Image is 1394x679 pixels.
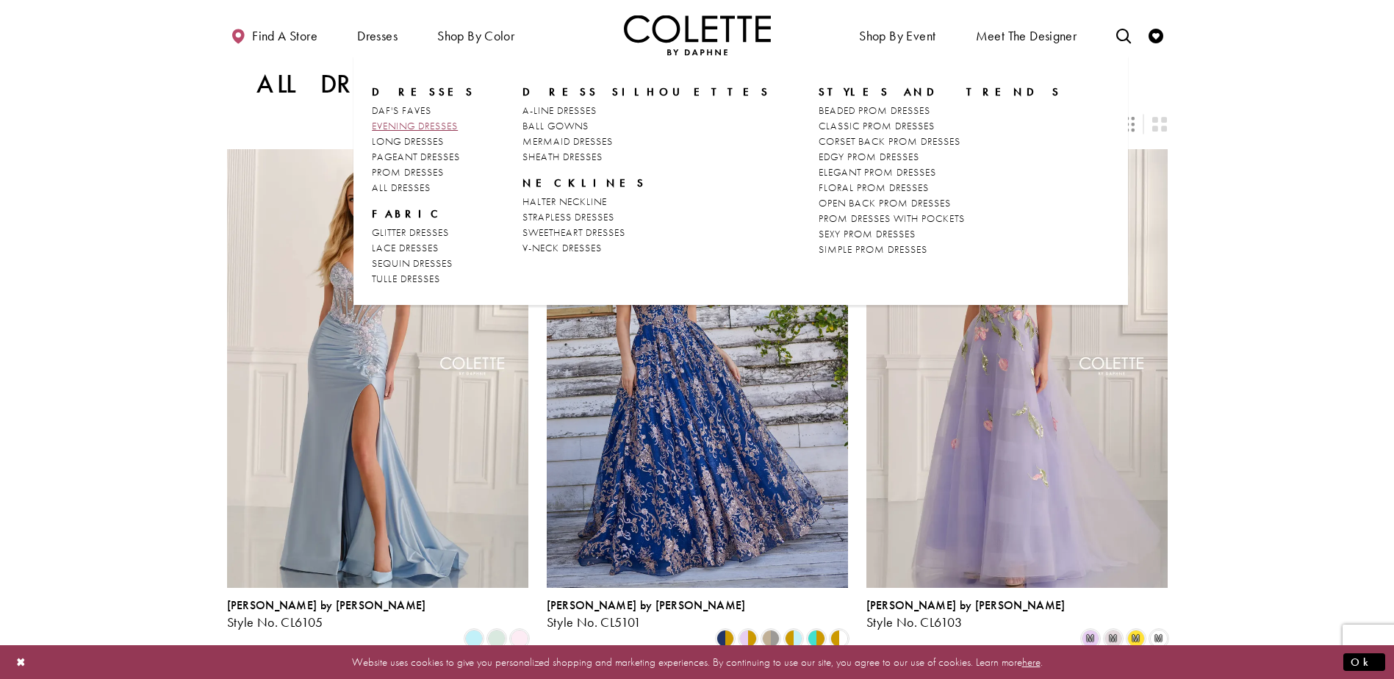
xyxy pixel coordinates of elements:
[372,206,445,221] span: FABRIC
[372,150,460,163] span: PAGEANT DRESSES
[547,599,746,630] div: Colette by Daphne Style No. CL5101
[859,29,935,43] span: Shop By Event
[855,15,939,55] span: Shop By Event
[866,149,1168,587] a: Visit Colette by Daphne Style No. CL6103 Page
[372,256,475,271] a: SEQUIN DRESSES
[819,134,1062,149] a: CORSET BACK PROM DRESSES
[252,29,317,43] span: Find a store
[819,211,1062,226] a: PROM DRESSES WITH POCKETS
[808,630,825,647] i: Turquoise/Gold
[372,272,440,285] span: TULLE DRESSES
[522,134,770,149] a: MERMAID DRESSES
[465,630,483,647] i: Light Blue
[762,630,780,647] i: Gold/Pewter
[866,614,963,630] span: Style No. CL6103
[1152,117,1167,132] span: Switch layout to 2 columns
[372,134,475,149] a: LONG DRESSES
[624,15,771,55] img: Colette by Daphne
[819,196,951,209] span: OPEN BACK PROM DRESSES
[522,210,614,223] span: STRAPLESS DRESSES
[819,242,1062,257] a: SIMPLE PROM DRESSES
[522,225,770,240] a: SWEETHEART DRESSES
[357,29,398,43] span: Dresses
[522,149,770,165] a: SHEATH DRESSES
[372,103,475,118] a: DAF'S FAVES
[819,149,1062,165] a: EDGY PROM DRESSES
[522,194,770,209] a: HALTER NECKLINE
[522,226,625,239] span: SWEETHEART DRESSES
[522,85,770,99] span: DRESS SILHOUETTES
[372,241,439,254] span: LACE DRESSES
[819,195,1062,211] a: OPEN BACK PROM DRESSES
[372,271,475,287] a: TULLE DRESSES
[819,150,919,163] span: EDGY PROM DRESSES
[547,149,848,587] a: Visit Colette by Daphne Style No. CL5101 Page
[372,206,475,221] span: FABRIC
[547,614,642,630] span: Style No. CL5101
[739,630,757,647] i: Lilac/Gold
[9,649,34,675] button: Close Dialog
[522,195,607,208] span: HALTER NECKLINE
[522,104,597,117] span: A-LINE DRESSES
[522,119,589,132] span: BALL GOWNS
[1150,630,1168,647] i: White/Multi
[819,119,935,132] span: CLASSIC PROM DRESSES
[522,209,770,225] a: STRAPLESS DRESSES
[522,241,602,254] span: V-NECK DRESSES
[1145,15,1167,55] a: Check Wishlist
[819,85,1062,99] span: STYLES AND TRENDS
[819,103,1062,118] a: BEADED PROM DRESSES
[522,176,770,190] span: NECKLINES
[819,134,960,148] span: CORSET BACK PROM DRESSES
[437,29,514,43] span: Shop by color
[624,15,771,55] a: Visit Home Page
[819,118,1062,134] a: CLASSIC PROM DRESSES
[372,85,475,99] span: Dresses
[522,118,770,134] a: BALL GOWNS
[372,256,453,270] span: SEQUIN DRESSES
[866,597,1066,613] span: [PERSON_NAME] by [PERSON_NAME]
[372,104,431,117] span: DAF'S FAVES
[1022,654,1041,669] a: here
[227,599,426,630] div: Colette by Daphne Style No. CL6105
[830,630,848,647] i: Gold/White
[227,149,528,587] a: Visit Colette by Daphne Style No. CL6105 Page
[1127,630,1145,647] i: Yellow/Multi
[716,630,734,647] i: Navy/Gold
[511,630,528,647] i: Light Pink
[819,212,965,225] span: PROM DRESSES WITH POCKETS
[372,240,475,256] a: LACE DRESSES
[819,226,1062,242] a: SEXY PROM DRESSES
[819,165,1062,180] a: ELEGANT PROM DRESSES
[372,165,475,180] a: PROM DRESSES
[819,104,930,117] span: BEADED PROM DRESSES
[819,181,929,194] span: FLORAL PROM DRESSES
[434,15,518,55] span: Shop by color
[522,134,613,148] span: MERMAID DRESSES
[256,70,456,99] h1: All Dresses
[1082,630,1099,647] i: Lilac/Multi
[819,165,936,179] span: ELEGANT PROM DRESSES
[372,225,475,240] a: GLITTER DRESSES
[1343,653,1385,671] button: Submit Dialog
[353,15,401,55] span: Dresses
[785,630,802,647] i: Light Blue/Gold
[372,134,444,148] span: LONG DRESSES
[522,176,646,190] span: NECKLINES
[106,652,1288,672] p: Website uses cookies to give you personalized shopping and marketing experiences. By continuing t...
[866,599,1066,630] div: Colette by Daphne Style No. CL6103
[819,180,1062,195] a: FLORAL PROM DRESSES
[372,181,431,194] span: ALL DRESSES
[372,119,458,132] span: EVENING DRESSES
[522,103,770,118] a: A-LINE DRESSES
[372,226,449,239] span: GLITTER DRESSES
[976,29,1077,43] span: Meet the designer
[1113,15,1135,55] a: Toggle search
[227,597,426,613] span: [PERSON_NAME] by [PERSON_NAME]
[372,180,475,195] a: ALL DRESSES
[372,165,444,179] span: PROM DRESSES
[372,118,475,134] a: EVENING DRESSES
